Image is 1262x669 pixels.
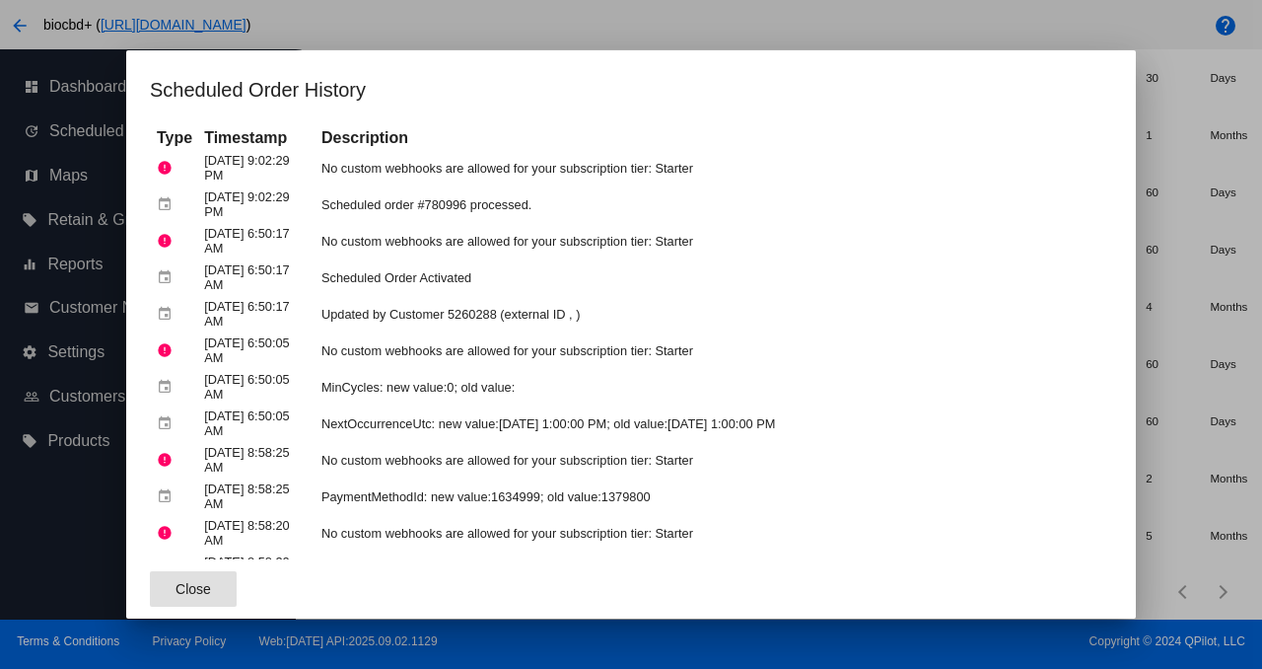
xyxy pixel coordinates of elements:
mat-icon: error [157,518,180,549]
td: [DATE] 6:50:05 AM [199,407,315,441]
h1: Scheduled Order History [150,74,1112,106]
td: [DATE] 8:58:20 AM [199,516,315,551]
td: MinCycles: new value:0; old value: [316,553,1110,587]
span: Close [175,581,211,597]
td: No custom webhooks are allowed for your subscription tier: Starter [316,224,1110,259]
td: Scheduled Order Activated [316,260,1110,295]
td: [DATE] 6:50:17 AM [199,224,315,259]
mat-icon: event [157,262,180,293]
td: NextOccurrenceUtc: new value:[DATE] 1:00:00 PM; old value:[DATE] 1:00:00 PM [316,407,1110,441]
mat-icon: event [157,482,180,512]
mat-icon: event [157,409,180,439]
mat-icon: event [157,555,180,585]
mat-icon: event [157,299,180,330]
th: Description [316,127,1110,149]
td: [DATE] 9:02:29 PM [199,151,315,186]
mat-icon: error [157,226,180,257]
td: [DATE] 8:58:25 AM [199,480,315,514]
td: Updated by Customer 5260288 (external ID , ) [316,297,1110,332]
td: [DATE] 9:02:29 PM [199,187,315,222]
td: [DATE] 6:50:17 AM [199,297,315,332]
mat-icon: error [157,335,180,366]
th: Timestamp [199,127,315,149]
td: [DATE] 6:50:17 AM [199,260,315,295]
td: No custom webhooks are allowed for your subscription tier: Starter [316,516,1110,551]
td: [DATE] 6:50:05 AM [199,370,315,405]
th: Type [152,127,197,149]
td: [DATE] 8:58:25 AM [199,443,315,478]
button: Close dialog [150,571,237,607]
mat-icon: event [157,189,180,220]
td: [DATE] 6:50:05 AM [199,334,315,368]
mat-icon: event [157,372,180,403]
mat-icon: error [157,445,180,476]
td: No custom webhooks are allowed for your subscription tier: Starter [316,151,1110,186]
td: Scheduled order #780996 processed. [316,187,1110,222]
td: PaymentMethodId: new value:1634999; old value:1379800 [316,480,1110,514]
td: No custom webhooks are allowed for your subscription tier: Starter [316,334,1110,368]
td: [DATE] 8:58:20 AM [199,553,315,587]
td: MinCycles: new value:0; old value: [316,370,1110,405]
mat-icon: error [157,153,180,184]
td: No custom webhooks are allowed for your subscription tier: Starter [316,443,1110,478]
